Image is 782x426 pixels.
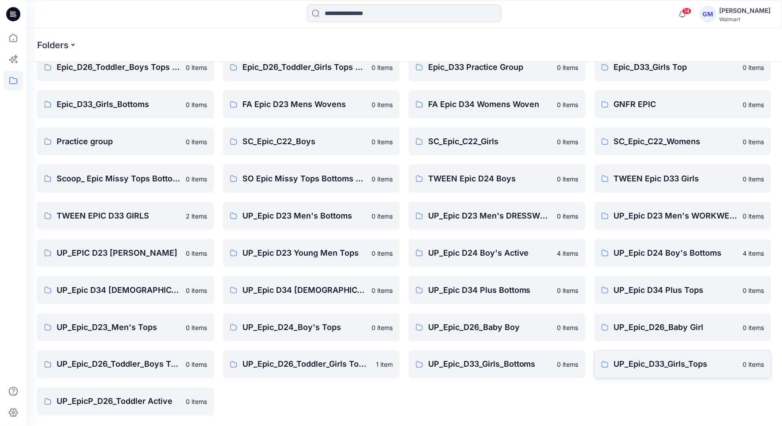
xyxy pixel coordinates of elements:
a: UP_Epic D34 Plus Tops0 items [594,276,771,304]
p: UP_Epic D23 Young Men Tops [242,247,366,259]
a: UP_Epic D23 Men's WORKWEAR0 items [594,202,771,230]
a: UP_Epic_D24_Boy's Tops0 items [223,313,400,342]
a: UP_Epic D34 [DEMOGRAPHIC_DATA] Bottoms0 items [37,276,214,304]
a: UP_Epic_D23_Men's Tops0 items [37,313,214,342]
p: Epic_D33_Girls_Bottoms [57,98,180,111]
a: Folders [37,39,69,51]
p: Epic_D33_Girls Top [614,61,738,73]
a: UP_Epic_D26_Toddler_Boys Tops & Bottoms0 items [37,350,214,379]
a: SC_Epic_C22_Womens0 items [594,127,771,156]
p: 0 items [557,323,579,332]
a: TWEEN Epic D24 Boys0 items [409,165,586,193]
p: 2 items [186,211,207,221]
a: FA Epic D23 Mens Wovens0 items [223,90,400,119]
p: 0 items [743,137,764,146]
p: TWEEN EPIC D33 GIRLS [57,210,180,222]
p: 0 items [186,100,207,109]
a: UP_Epic D23 Men's Bottoms0 items [223,202,400,230]
a: SC_Epic_C22_Boys0 items [223,127,400,156]
p: UP_Epic_D33_Girls_Tops [614,358,738,371]
p: 0 items [372,100,393,109]
div: [PERSON_NAME] [720,5,771,16]
p: SO Epic Missy Tops Bottoms Dress [242,173,366,185]
p: UP_Epic D34 [DEMOGRAPHIC_DATA] Bottoms [57,284,180,296]
p: 0 items [372,137,393,146]
p: UP_Epic D23 Men's Bottoms [242,210,366,222]
p: 0 items [186,360,207,369]
p: UP_Epic D34 Plus Tops [614,284,738,296]
p: Practice group [57,135,180,148]
p: 0 items [186,63,207,72]
p: 0 items [186,174,207,184]
p: FA Epic D23 Mens Wovens [242,98,366,111]
p: Scoop_ Epic Missy Tops Bottoms Dress [57,173,180,185]
a: Practice group0 items [37,127,214,156]
a: Epic_D33_Girls Top0 items [594,53,771,81]
p: 0 items [743,174,764,184]
p: UP_Epic_D33_Girls_Bottoms [428,358,552,371]
p: 0 items [186,249,207,258]
a: TWEEN Epic D33 Girls0 items [594,165,771,193]
a: UP_Epic D23 Young Men Tops0 items [223,239,400,267]
p: 1 item [376,360,393,369]
a: SO Epic Missy Tops Bottoms Dress0 items [223,165,400,193]
p: 0 items [743,100,764,109]
p: TWEEN Epic D24 Boys [428,173,552,185]
p: UP_Epic D34 [DEMOGRAPHIC_DATA] Top [242,284,366,296]
a: Epic_D26_Toddler_Boys Tops & Bottoms0 items [37,53,214,81]
p: UP_Epic D24 Boy's Active [428,247,552,259]
p: SC_Epic_C22_Womens [614,135,738,148]
p: 0 items [743,211,764,221]
a: UP_Epic D24 Boy's Bottoms4 items [594,239,771,267]
p: UP_EpicP_D26_Toddler Active [57,395,180,408]
p: 0 items [557,211,579,221]
p: Epic_D26_Toddler_Boys Tops & Bottoms [57,61,180,73]
p: 0 items [743,63,764,72]
a: UP_Epic_D26_Baby Boy0 items [409,313,586,342]
p: UP_Epic_D26_Baby Girl [614,321,738,334]
a: Epic_D33_Girls_Bottoms0 items [37,90,214,119]
p: 0 items [557,137,579,146]
p: UP_EPIC D23 [PERSON_NAME] [57,247,180,259]
p: 0 items [372,63,393,72]
p: 0 items [372,249,393,258]
p: Epic_D26_Toddler_Girls Tops & Bottoms [242,61,366,73]
p: Epic_D33 Practice Group [428,61,552,73]
a: SC_Epic_C22_Girls0 items [409,127,586,156]
p: SC_Epic_C22_Boys [242,135,366,148]
p: 0 items [372,323,393,332]
p: 0 items [372,286,393,295]
p: UP_Epic D23 Men's WORKWEAR [614,210,738,222]
p: 0 items [186,137,207,146]
a: UP_Epic_D33_Girls_Tops0 items [594,350,771,379]
a: UP_EPIC D23 [PERSON_NAME]0 items [37,239,214,267]
p: 0 items [557,360,579,369]
a: UP_Epic_D33_Girls_Bottoms0 items [409,350,586,379]
p: UP_Epic_D23_Men's Tops [57,321,180,334]
div: GM [700,6,716,22]
p: UP_Epic D23 Men's DRESSWEAR [428,210,552,222]
a: Epic_D33 Practice Group0 items [409,53,586,81]
p: UP_Epic_D24_Boy's Tops [242,321,366,334]
a: UP_EpicP_D26_Toddler Active0 items [37,388,214,416]
p: 0 items [557,63,579,72]
a: UP_Epic_D26_Toddler_Girls Tops & Bottoms1 item [223,350,400,379]
p: 0 items [186,323,207,332]
a: UP_Epic D23 Men's DRESSWEAR0 items [409,202,586,230]
p: GNFR EPIC [614,98,738,111]
a: UP_Epic_D26_Baby Girl0 items [594,313,771,342]
p: UP_Epic_D26_Toddler_Girls Tops & Bottoms [242,358,371,371]
p: UP_Epic D24 Boy's Bottoms [614,247,738,259]
p: 4 items [557,249,579,258]
div: Walmart [720,16,771,23]
p: UP_Epic_D26_Toddler_Boys Tops & Bottoms [57,358,180,371]
a: UP_Epic D34 Plus Bottoms0 items [409,276,586,304]
a: GNFR EPIC0 items [594,90,771,119]
p: 0 items [557,286,579,295]
p: 0 items [743,323,764,332]
p: TWEEN Epic D33 Girls [614,173,738,185]
p: 0 items [186,286,207,295]
p: FA Epic D34 Womens Woven [428,98,552,111]
a: Epic_D26_Toddler_Girls Tops & Bottoms0 items [223,53,400,81]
